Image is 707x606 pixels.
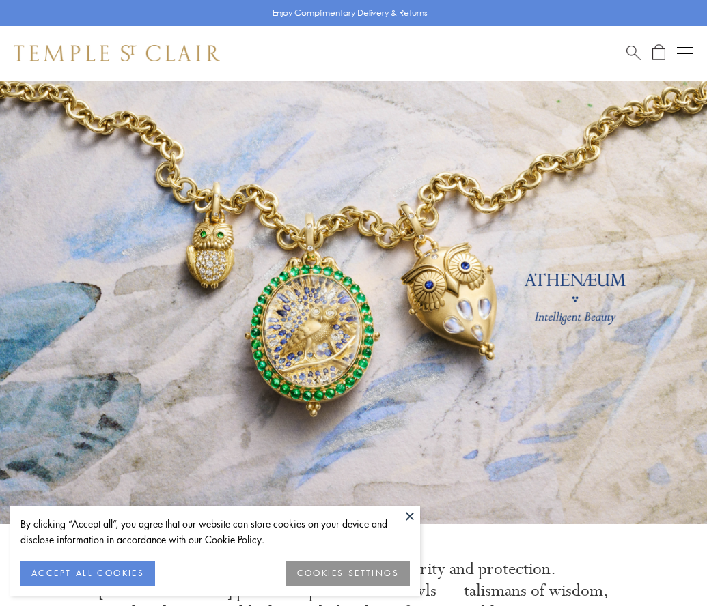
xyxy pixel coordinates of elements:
[14,45,220,61] img: Temple St. Clair
[20,561,155,586] button: ACCEPT ALL COOKIES
[677,45,693,61] button: Open navigation
[20,516,410,547] div: By clicking “Accept all”, you agree that our website can store cookies on your device and disclos...
[652,44,665,61] a: Open Shopping Bag
[286,561,410,586] button: COOKIES SETTINGS
[626,44,641,61] a: Search
[273,6,428,20] p: Enjoy Complimentary Delivery & Returns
